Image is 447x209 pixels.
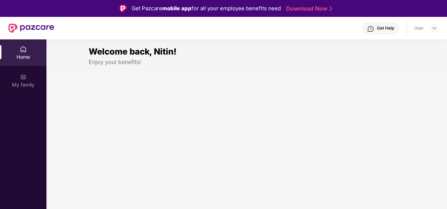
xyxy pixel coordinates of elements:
[8,24,54,33] img: New Pazcare Logo
[89,46,177,57] span: Welcome back, Nitin!
[20,46,27,53] img: svg+xml;base64,PHN2ZyBpZD0iSG9tZSIgeG1sbnM9Imh0dHA6Ly93d3cudzMub3JnLzIwMDAvc3ZnIiB3aWR0aD0iMjAiIG...
[132,4,281,13] div: Get Pazcare for all your employee benefits need
[377,25,394,31] div: Get Help
[89,58,405,66] div: Enjoy your benefits!
[432,25,437,31] img: svg+xml;base64,PHN2ZyBpZD0iRHJvcGRvd24tMzJ4MzIiIHhtbG5zPSJodHRwOi8vd3d3LnczLm9yZy8yMDAwL3N2ZyIgd2...
[20,74,27,81] img: svg+xml;base64,PHN2ZyB3aWR0aD0iMjAiIGhlaWdodD0iMjAiIHZpZXdCb3g9IjAgMCAyMCAyMCIgZmlsbD0ibm9uZSIgeG...
[162,5,191,12] strong: mobile app
[414,25,424,31] div: User
[286,5,330,12] a: Download Now
[367,25,374,32] img: svg+xml;base64,PHN2ZyBpZD0iSGVscC0zMngzMiIgeG1sbnM9Imh0dHA6Ly93d3cudzMub3JnLzIwMDAvc3ZnIiB3aWR0aD...
[329,5,332,12] img: Stroke
[120,5,127,12] img: Logo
